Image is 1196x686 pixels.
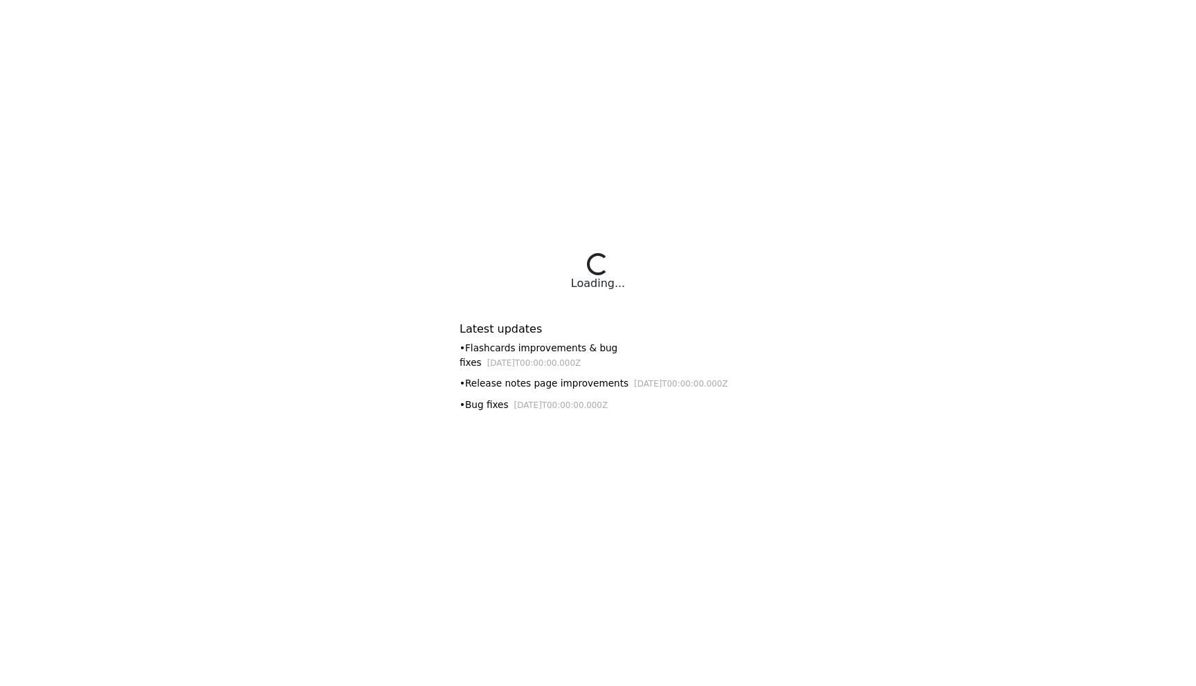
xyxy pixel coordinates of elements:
[571,275,625,292] div: Loading...
[514,400,608,410] small: [DATE]T00:00:00.000Z
[634,379,728,389] small: [DATE]T00:00:00.000Z
[487,358,581,368] small: [DATE]T00:00:00.000Z
[460,322,736,335] h6: Latest updates
[460,376,736,391] div: • Release notes page improvements
[460,398,736,412] div: • Bug fixes
[460,341,736,369] div: • Flashcards improvements & bug fixes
